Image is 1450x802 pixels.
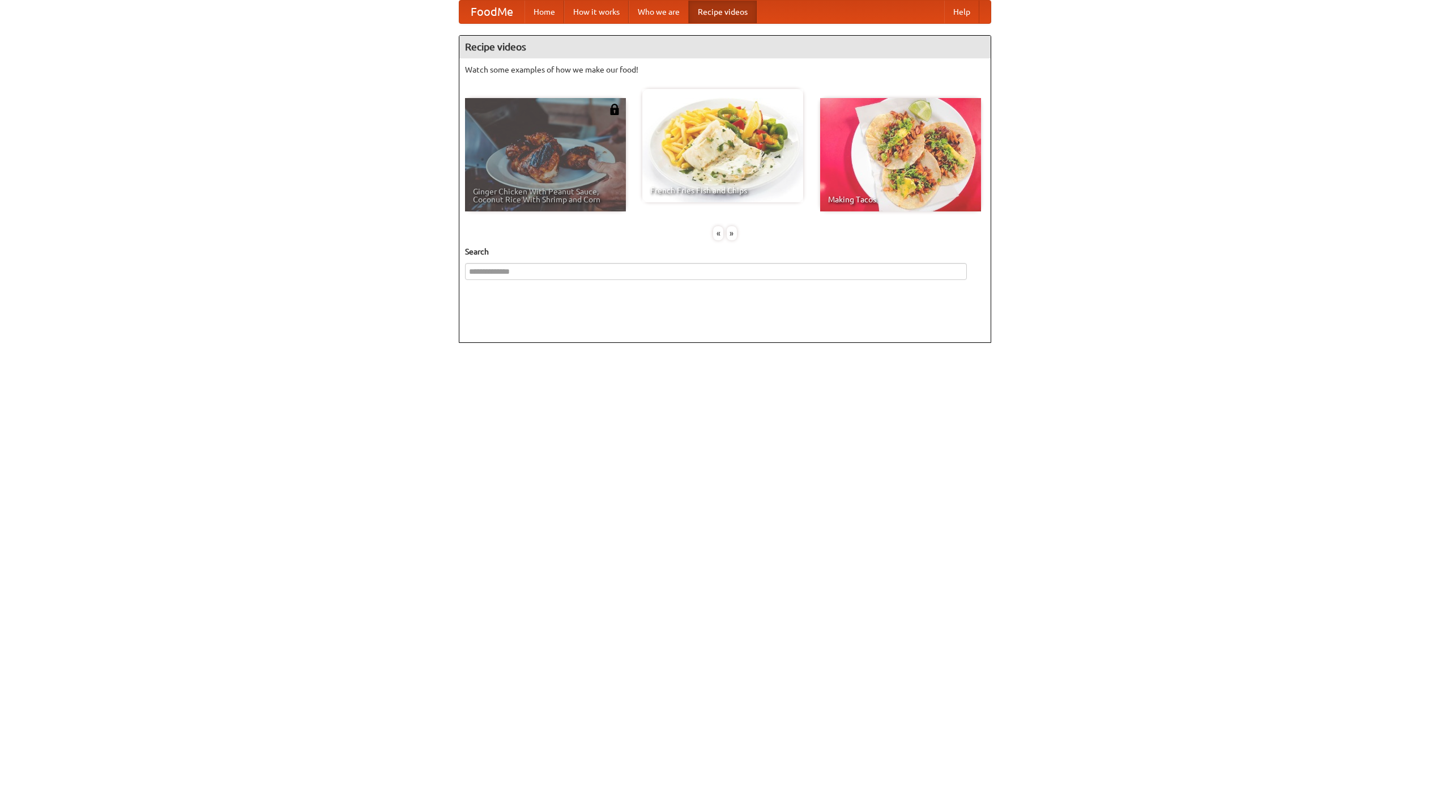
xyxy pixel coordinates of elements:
span: French Fries Fish and Chips [650,186,795,194]
a: Recipe videos [689,1,757,23]
a: Making Tacos [820,98,981,211]
h4: Recipe videos [459,36,991,58]
div: « [713,226,723,240]
a: How it works [564,1,629,23]
h5: Search [465,246,985,257]
img: 483408.png [609,104,620,115]
a: FoodMe [459,1,524,23]
a: Help [944,1,979,23]
span: Making Tacos [828,196,973,203]
a: Home [524,1,564,23]
p: Watch some examples of how we make our food! [465,64,985,75]
a: French Fries Fish and Chips [642,89,803,202]
div: » [727,226,737,240]
a: Who we are [629,1,689,23]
